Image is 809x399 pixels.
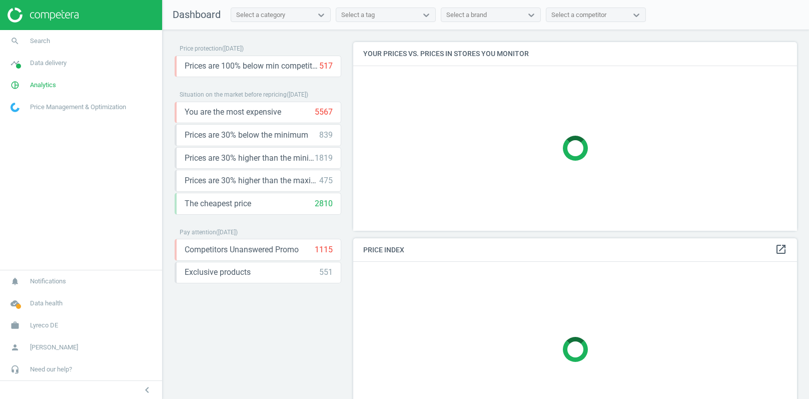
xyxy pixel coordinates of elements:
[11,103,20,112] img: wGWNvw8QSZomAAAAABJRU5ErkJggg==
[446,11,487,20] div: Select a brand
[185,267,251,278] span: Exclusive products
[6,338,25,357] i: person
[775,243,787,256] a: open_in_new
[315,107,333,118] div: 5567
[185,153,315,164] span: Prices are 30% higher than the minimum
[185,175,319,186] span: Prices are 30% higher than the maximal
[30,365,72,374] span: Need our help?
[315,244,333,255] div: 1115
[319,130,333,141] div: 839
[216,229,238,236] span: ( [DATE] )
[319,61,333,72] div: 517
[30,277,66,286] span: Notifications
[353,238,797,262] h4: Price Index
[30,299,63,308] span: Data health
[319,267,333,278] div: 551
[8,8,79,23] img: ajHJNr6hYgQAAAAASUVORK5CYII=
[30,103,126,112] span: Price Management & Optimization
[185,198,251,209] span: The cheapest price
[6,294,25,313] i: cloud_done
[141,384,153,396] i: chevron_left
[236,11,285,20] div: Select a category
[185,107,281,118] span: You are the most expensive
[341,11,375,20] div: Select a tag
[551,11,606,20] div: Select a competitor
[319,175,333,186] div: 475
[353,42,797,66] h4: Your prices vs. prices in stores you monitor
[173,9,221,21] span: Dashboard
[287,91,308,98] span: ( [DATE] )
[30,321,58,330] span: Lyreco DE
[185,130,308,141] span: Prices are 30% below the minimum
[180,229,216,236] span: Pay attention
[135,383,160,396] button: chevron_left
[180,91,287,98] span: Situation on the market before repricing
[6,32,25,51] i: search
[185,61,319,72] span: Prices are 100% below min competitor
[30,37,50,46] span: Search
[6,272,25,291] i: notifications
[30,59,67,68] span: Data delivery
[30,81,56,90] span: Analytics
[775,243,787,255] i: open_in_new
[6,360,25,379] i: headset_mic
[222,45,244,52] span: ( [DATE] )
[315,198,333,209] div: 2810
[6,76,25,95] i: pie_chart_outlined
[30,343,78,352] span: [PERSON_NAME]
[185,244,299,255] span: Competitors Unanswered Promo
[315,153,333,164] div: 1819
[180,45,222,52] span: Price protection
[6,316,25,335] i: work
[6,54,25,73] i: timeline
